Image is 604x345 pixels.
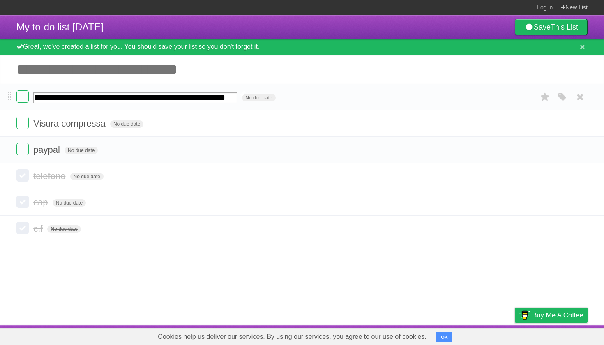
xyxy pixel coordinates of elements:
[65,147,98,154] span: No due date
[536,327,588,343] a: Suggest a feature
[436,332,452,342] button: OK
[504,327,526,343] a: Privacy
[33,223,45,234] span: c.f
[33,171,67,181] span: telefono
[16,143,29,155] label: Done
[433,327,466,343] a: Developers
[16,195,29,208] label: Done
[53,199,86,207] span: No due date
[16,21,104,32] span: My to-do list [DATE]
[16,222,29,234] label: Done
[33,118,108,129] span: Visura compressa
[515,19,588,35] a: SaveThis List
[33,197,50,207] span: cap
[16,117,29,129] label: Done
[47,225,81,233] span: No due date
[150,329,435,345] span: Cookies help us deliver our services. By using our services, you agree to our use of cookies.
[515,308,588,323] a: Buy me a coffee
[33,145,62,155] span: paypal
[242,94,275,101] span: No due date
[110,120,143,128] span: No due date
[519,308,530,322] img: Buy me a coffee
[406,327,423,343] a: About
[476,327,494,343] a: Terms
[16,169,29,182] label: Done
[551,23,578,31] b: This List
[16,90,29,103] label: Done
[70,173,104,180] span: No due date
[537,90,553,104] label: Star task
[532,308,583,322] span: Buy me a coffee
